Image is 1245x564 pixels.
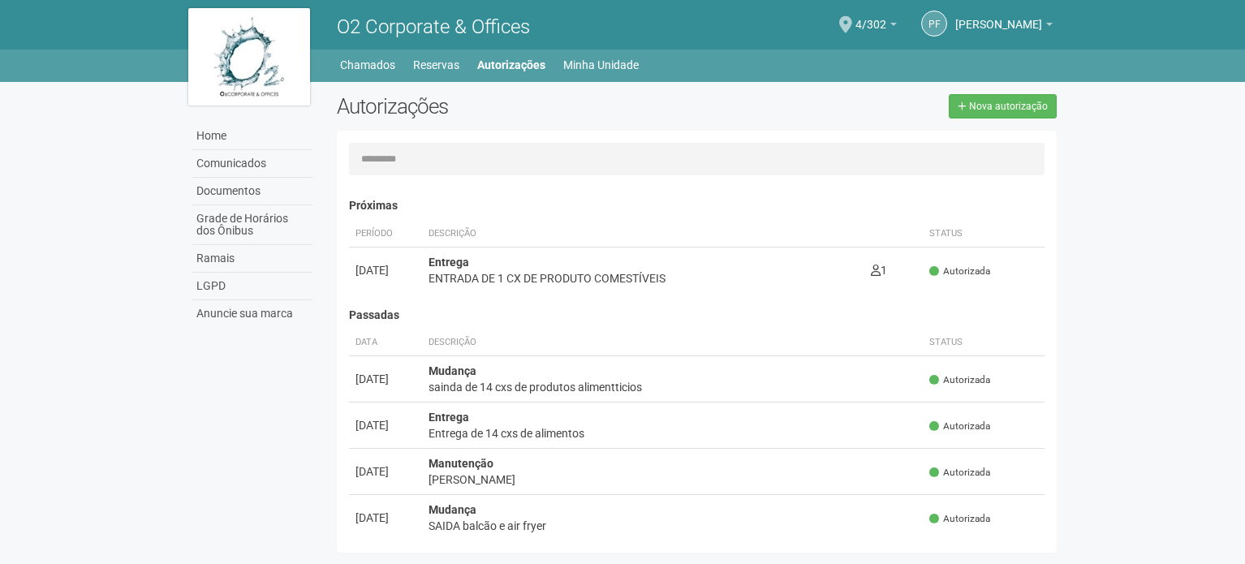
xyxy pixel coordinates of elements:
a: Grade de Horários dos Ônibus [192,205,312,245]
div: sainda de 14 cxs de produtos alimentticios [429,379,916,395]
a: Minha Unidade [563,54,639,76]
th: Data [349,329,422,356]
a: [PERSON_NAME] [955,20,1053,33]
a: Documentos [192,178,312,205]
span: Autorizada [929,466,990,480]
div: [DATE] [355,417,416,433]
th: Período [349,221,422,248]
a: Chamados [340,54,395,76]
a: 4/302 [855,20,897,33]
a: Comunicados [192,150,312,178]
strong: Entrega [429,411,469,424]
strong: Mudança [429,364,476,377]
span: Autorizada [929,265,990,278]
div: [DATE] [355,371,416,387]
a: Ramais [192,245,312,273]
span: Autorizada [929,420,990,433]
strong: Manutenção [429,457,493,470]
div: [DATE] [355,262,416,278]
h4: Próximas [349,200,1045,212]
span: Nova autorização [969,101,1048,112]
strong: Entrega [429,256,469,269]
div: Entrega de 14 cxs de alimentos [429,425,916,441]
img: logo.jpg [188,8,310,105]
div: ENTRADA DE 1 CX DE PRODUTO COMESTÍVEIS [429,270,857,286]
h4: Passadas [349,309,1045,321]
a: Home [192,123,312,150]
div: [DATE] [355,510,416,526]
a: Autorizações [477,54,545,76]
span: PRISCILLA FREITAS [955,2,1042,31]
span: 4/302 [855,2,886,31]
div: [DATE] [355,463,416,480]
a: Nova autorização [949,94,1057,118]
a: PF [921,11,947,37]
th: Descrição [422,221,864,248]
th: Descrição [422,329,923,356]
span: 1 [871,264,887,277]
span: Autorizada [929,512,990,526]
span: O2 Corporate & Offices [337,15,530,38]
strong: Mudança [429,503,476,516]
div: [PERSON_NAME] [429,471,916,488]
a: LGPD [192,273,312,300]
div: SAIDA balcão e air fryer [429,518,916,534]
h2: Autorizações [337,94,684,118]
th: Status [923,221,1045,248]
a: Anuncie sua marca [192,300,312,327]
span: Autorizada [929,373,990,387]
th: Status [923,329,1045,356]
a: Reservas [413,54,459,76]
